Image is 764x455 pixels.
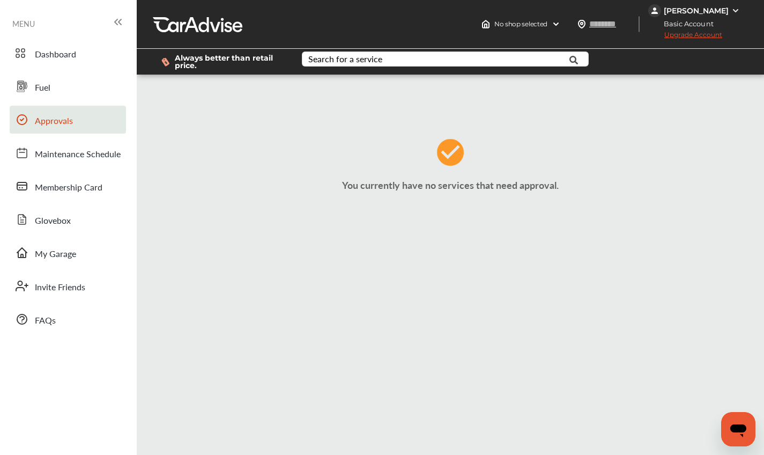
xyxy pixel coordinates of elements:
[10,272,126,300] a: Invite Friends
[10,139,126,167] a: Maintenance Schedule
[494,20,547,28] span: No shop selected
[10,72,126,100] a: Fuel
[308,55,382,63] div: Search for a service
[35,114,73,128] span: Approvals
[35,247,76,261] span: My Garage
[10,39,126,67] a: Dashboard
[481,20,490,28] img: header-home-logo.8d720a4f.svg
[10,106,126,134] a: Approvals
[35,281,85,295] span: Invite Friends
[648,31,722,44] span: Upgrade Account
[639,16,640,32] img: header-divider.bc55588e.svg
[12,19,35,28] span: MENU
[139,178,761,192] p: You currently have no services that need approval.
[161,57,169,67] img: dollor_label_vector.a70140d1.svg
[10,305,126,333] a: FAQs
[10,206,126,233] a: Glovebox
[664,6,729,16] div: [PERSON_NAME]
[721,412,755,446] iframe: Button to launch messaging window
[648,4,661,17] img: jVpblrzwTbfkPYzPPzSLxeg0AAAAASUVORK5CYII=
[649,18,722,30] span: Basic Account
[577,20,586,28] img: location_vector.a44bc228.svg
[175,54,285,69] span: Always better than retail price.
[35,148,121,162] span: Maintenance Schedule
[35,181,102,195] span: Membership Card
[35,214,71,228] span: Glovebox
[10,172,126,200] a: Membership Card
[10,239,126,267] a: My Garage
[731,6,740,15] img: WGsFRI8htEPBVLJbROoPRyZpYNWhNONpIPPETTm6eUC0GeLEiAAAAAElFTkSuQmCC
[35,48,76,62] span: Dashboard
[552,20,560,28] img: header-down-arrow.9dd2ce7d.svg
[35,314,56,328] span: FAQs
[35,81,50,95] span: Fuel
